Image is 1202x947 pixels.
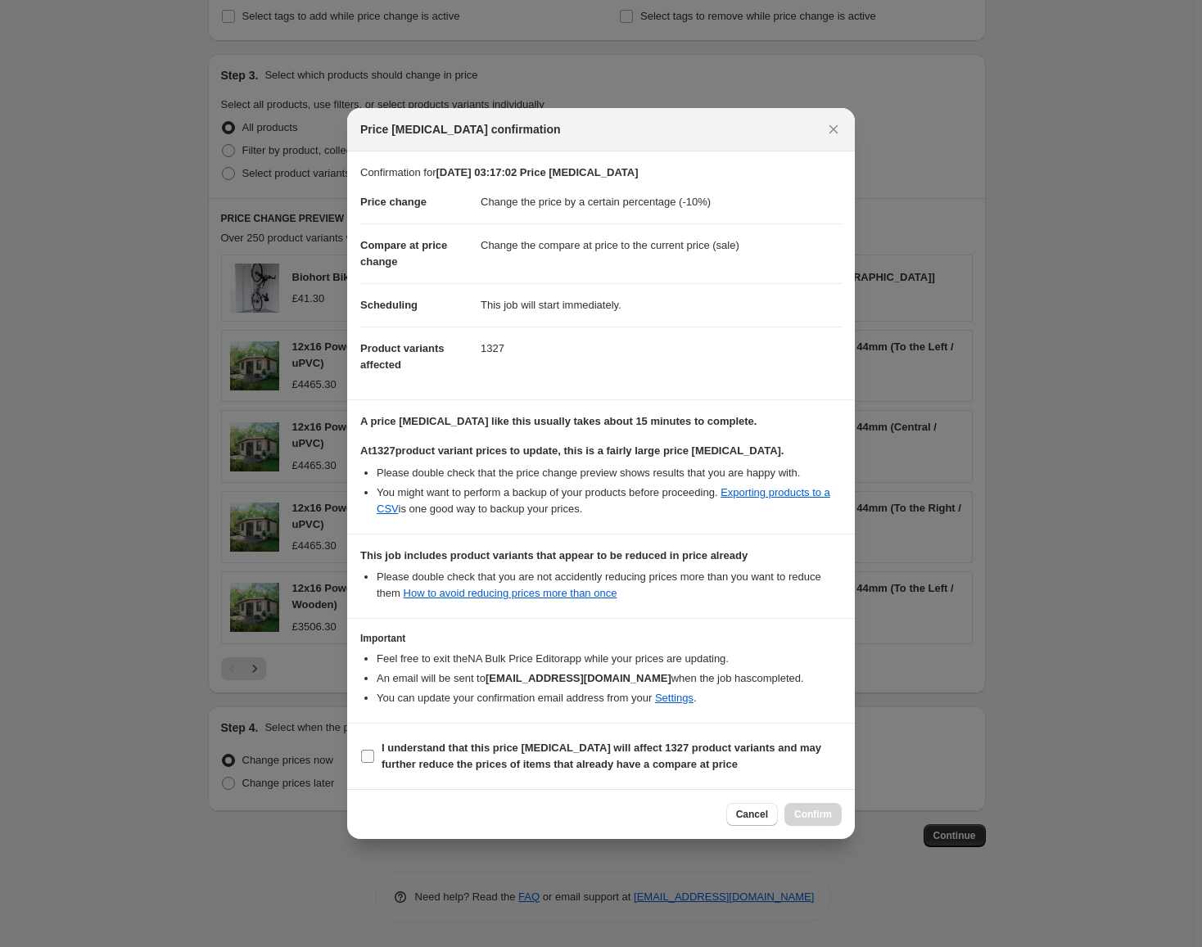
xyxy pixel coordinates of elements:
[436,166,638,178] b: [DATE] 03:17:02 Price [MEDICAL_DATA]
[404,587,617,599] a: How to avoid reducing prices more than once
[360,415,757,427] b: A price [MEDICAL_DATA] like this usually takes about 15 minutes to complete.
[360,299,418,311] span: Scheduling
[726,803,778,826] button: Cancel
[486,672,671,684] b: [EMAIL_ADDRESS][DOMAIN_NAME]
[377,651,842,667] li: Feel free to exit the NA Bulk Price Editor app while your prices are updating.
[377,485,842,517] li: You might want to perform a backup of your products before proceeding. is one good way to backup ...
[377,569,842,602] li: Please double check that you are not accidently reducing prices more than you want to reduce them
[377,465,842,481] li: Please double check that the price change preview shows results that you are happy with.
[377,690,842,706] li: You can update your confirmation email address from your .
[360,121,561,138] span: Price [MEDICAL_DATA] confirmation
[360,549,748,561] b: This job includes product variants that appear to be reduced in price already
[481,223,842,267] dd: Change the compare at price to the current price (sale)
[736,808,768,821] span: Cancel
[360,239,447,268] span: Compare at price change
[360,444,784,457] b: At 1327 product variant prices to update, this is a fairly large price [MEDICAL_DATA].
[360,196,427,208] span: Price change
[377,670,842,687] li: An email will be sent to when the job has completed .
[382,742,821,770] b: I understand that this price [MEDICAL_DATA] will affect 1327 product variants and may further red...
[360,165,842,181] p: Confirmation for
[481,327,842,370] dd: 1327
[377,486,830,515] a: Exporting products to a CSV
[481,181,842,223] dd: Change the price by a certain percentage (-10%)
[822,118,845,141] button: Close
[481,283,842,327] dd: This job will start immediately.
[360,632,842,645] h3: Important
[655,692,694,704] a: Settings
[360,342,445,371] span: Product variants affected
